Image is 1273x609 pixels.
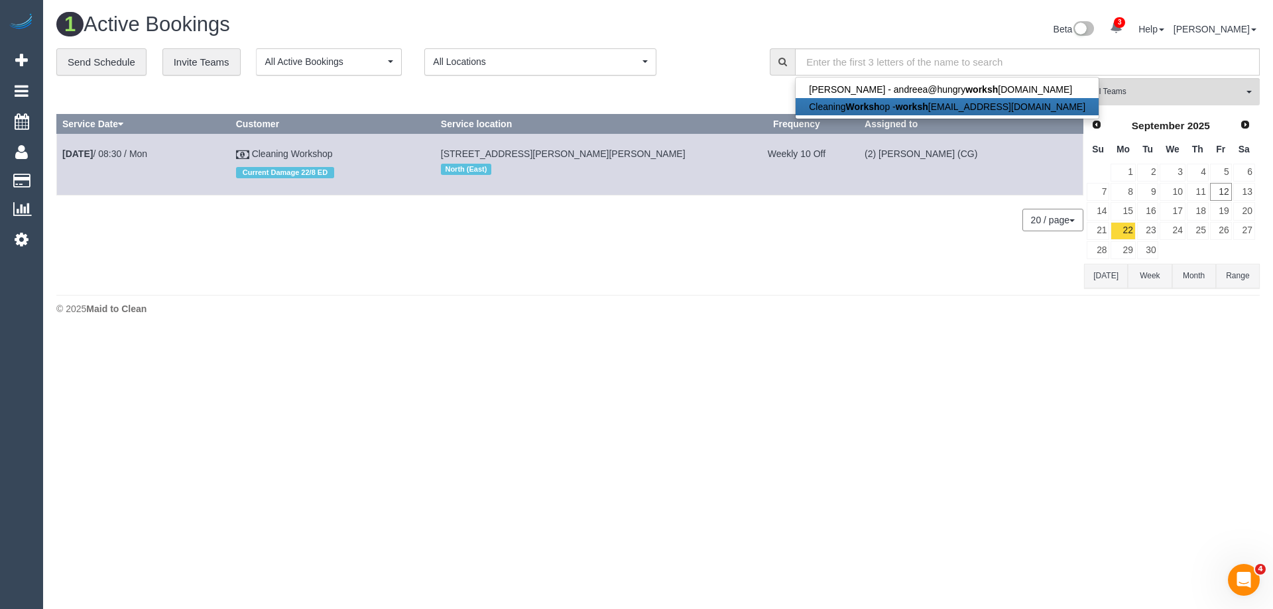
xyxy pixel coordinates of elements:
[1137,183,1159,201] a: 9
[424,48,656,76] button: All Locations
[62,148,93,159] b: [DATE]
[1084,264,1128,288] button: [DATE]
[57,115,231,134] th: Service Date
[1228,564,1260,596] iframe: Intercom live chat
[1172,264,1216,288] button: Month
[1072,21,1094,38] img: New interface
[56,13,648,36] h1: Active Bookings
[236,150,249,160] i: Check Payment
[1187,120,1210,131] span: 2025
[86,304,147,314] strong: Maid to Clean
[1103,13,1129,42] a: 3
[1210,222,1232,240] a: 26
[1233,164,1255,182] a: 6
[1137,222,1159,240] a: 23
[1137,202,1159,220] a: 16
[896,101,928,112] strong: worksh
[1137,164,1159,182] a: 2
[1132,120,1185,131] span: September
[57,134,231,195] td: Schedule date
[1233,222,1255,240] a: 27
[1187,183,1209,201] a: 11
[1111,164,1135,182] a: 1
[1128,264,1172,288] button: Week
[1087,222,1109,240] a: 21
[230,115,435,134] th: Customer
[859,134,1083,195] td: Assigned to
[1142,144,1153,154] span: Tuesday
[795,48,1260,76] input: Enter the first 3 letters of the name to search
[236,167,334,178] span: Current Damage 22/8 ED
[1166,144,1180,154] span: Wednesday
[441,148,686,159] span: [STREET_ADDRESS][PERSON_NAME][PERSON_NAME]
[734,115,859,134] th: Frequency
[1091,119,1102,130] span: Prev
[1233,202,1255,220] a: 20
[1187,202,1209,220] a: 18
[1138,24,1164,34] a: Help
[435,115,734,134] th: Service location
[1114,17,1125,28] span: 3
[1216,264,1260,288] button: Range
[435,134,734,195] td: Service location
[1240,119,1250,130] span: Next
[1092,86,1243,97] span: All Teams
[56,302,1260,315] div: © 2025
[796,98,1099,115] a: CleaningWorkshop -worksh[EMAIL_ADDRESS][DOMAIN_NAME]
[265,55,385,68] span: All Active Bookings
[230,134,435,195] td: Customer
[441,160,729,178] div: Location
[62,148,147,159] a: [DATE]/ 08:30 / Mon
[1111,241,1135,259] a: 29
[1092,144,1104,154] span: Sunday
[1236,116,1254,135] a: Next
[1022,209,1083,231] button: 20 / page
[1084,78,1260,105] button: All Teams
[1160,164,1185,182] a: 3
[1239,144,1250,154] span: Saturday
[1192,144,1203,154] span: Thursday
[1111,183,1135,201] a: 8
[1117,144,1130,154] span: Monday
[1054,24,1095,34] a: Beta
[1023,209,1083,231] nav: Pagination navigation
[965,84,998,95] strong: worksh
[1111,202,1135,220] a: 15
[1187,164,1209,182] a: 4
[846,101,880,112] strong: Worksh
[734,134,859,195] td: Frequency
[1210,202,1232,220] a: 19
[252,148,333,159] a: Cleaning Workshop
[8,13,34,32] img: Automaid Logo
[1210,183,1232,201] a: 12
[1087,116,1106,135] a: Prev
[1137,241,1159,259] a: 30
[1174,24,1256,34] a: [PERSON_NAME]
[162,48,241,76] a: Invite Teams
[1160,222,1185,240] a: 24
[256,48,402,76] button: All Active Bookings
[441,164,491,174] span: North (East)
[1216,144,1225,154] span: Friday
[1087,183,1109,201] a: 7
[859,115,1083,134] th: Assigned to
[433,55,639,68] span: All Locations
[1160,202,1185,220] a: 17
[796,81,1099,98] a: [PERSON_NAME] - andreea@hungryworksh[DOMAIN_NAME]
[1233,183,1255,201] a: 13
[1160,183,1185,201] a: 10
[1111,222,1135,240] a: 22
[1087,202,1109,220] a: 14
[1255,564,1266,575] span: 4
[56,48,147,76] a: Send Schedule
[1087,241,1109,259] a: 28
[1210,164,1232,182] a: 5
[56,12,84,36] span: 1
[1084,78,1260,99] ol: All Teams
[1187,222,1209,240] a: 25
